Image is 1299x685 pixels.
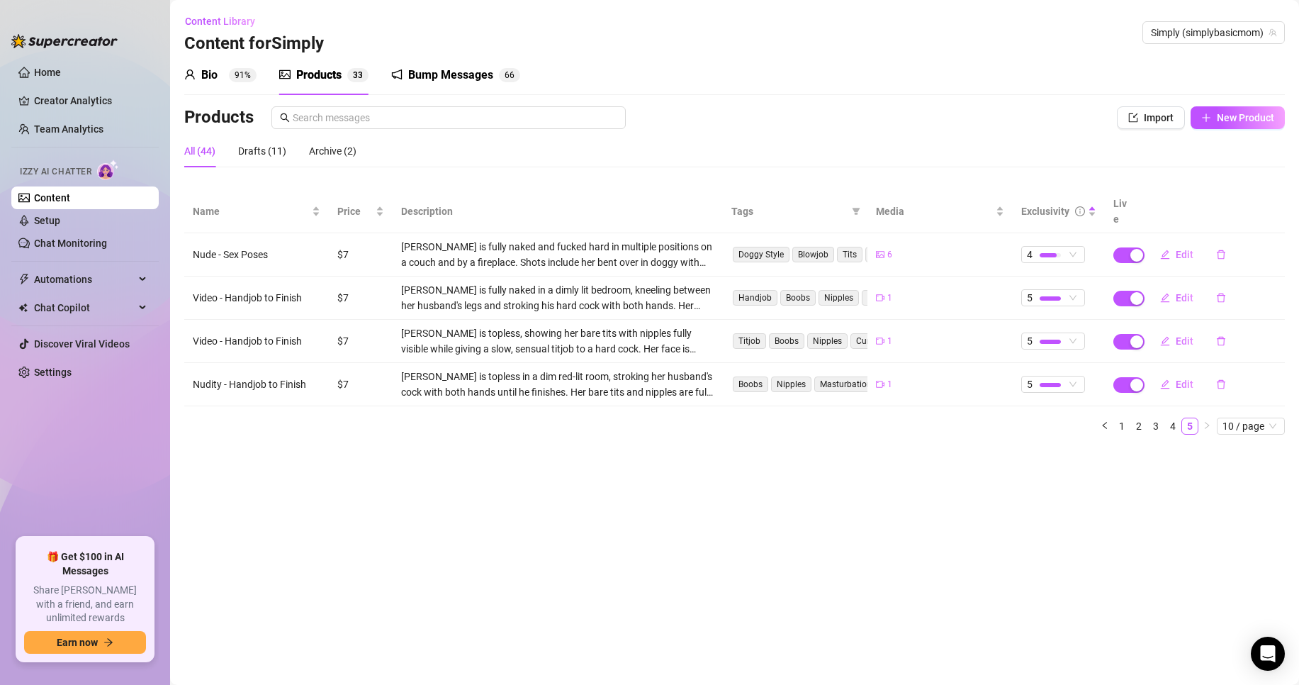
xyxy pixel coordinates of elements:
span: Tits [837,247,862,262]
li: Next Page [1198,418,1215,435]
img: Chat Copilot [18,303,28,313]
span: Nipples [819,290,859,306]
span: 3 [358,70,363,80]
td: Nudity - Handjob to Finish [184,363,329,406]
span: Content Library [185,16,255,27]
h3: Content for Simply [184,33,324,55]
li: 5 [1181,418,1198,435]
span: Edit [1176,379,1193,390]
h3: Products [184,106,254,129]
span: video-camera [876,337,884,345]
span: arrow-right [103,637,113,647]
span: Masturbation [814,377,877,392]
td: $7 [329,277,393,320]
span: left [1101,421,1109,430]
span: Edit [1176,292,1193,303]
span: Blowjob [792,247,834,262]
sup: 66 [499,68,520,82]
th: Description [393,190,723,233]
a: 1 [1114,418,1130,434]
span: Automations [34,268,135,291]
button: left [1096,418,1113,435]
td: $7 [329,363,393,406]
div: [PERSON_NAME] is fully naked in a dimly lit bedroom, kneeling between her husband's legs and stro... [401,282,714,313]
div: All (44) [184,143,215,159]
a: 3 [1148,418,1164,434]
div: Page Size [1217,418,1285,435]
span: Tags [731,204,846,219]
li: Previous Page [1096,418,1113,435]
span: delete [1216,379,1226,389]
a: Home [34,67,61,78]
span: filter [852,207,860,216]
span: New Product [1217,112,1274,123]
button: Import [1117,106,1185,129]
span: Edit [1176,249,1193,260]
div: [PERSON_NAME] is fully naked and fucked hard in multiple positions on a couch and by a fireplace.... [401,239,714,270]
span: plus [1201,113,1211,123]
a: Chat Monitoring [34,238,107,249]
span: team [1269,28,1277,37]
button: Content Library [184,10,266,33]
span: notification [391,69,403,80]
span: Name [193,204,309,219]
span: 1 [887,335,892,348]
span: 6 [505,70,510,80]
span: video-camera [876,294,884,302]
span: Titjob [733,333,766,349]
li: 2 [1130,418,1147,435]
span: delete [1216,293,1226,303]
span: 5 [1027,333,1033,349]
span: edit [1160,293,1170,303]
div: [PERSON_NAME] is topless in a dim red-lit room, stroking her husband's cock with both hands until... [401,369,714,400]
div: Drafts (11) [238,143,286,159]
span: edit [1160,336,1170,346]
td: $7 [329,320,393,363]
span: 1 [887,378,892,391]
span: Simply (simplybasicmom) [1151,22,1276,43]
button: Edit [1149,286,1205,309]
a: Team Analytics [34,123,103,135]
li: 1 [1113,418,1130,435]
div: Products [296,67,342,84]
th: Price [329,190,393,233]
button: Edit [1149,330,1205,352]
span: 3 [353,70,358,80]
img: AI Chatter [97,160,119,180]
td: Video - Handjob to Finish [184,277,329,320]
span: 5 [1027,377,1033,392]
td: Nude - Sex Poses [184,233,329,277]
img: logo-BBDzfeDw.svg [11,34,118,48]
span: 🎁 Get $100 in AI Messages [24,550,146,578]
span: 6 [510,70,514,80]
span: picture [876,250,884,259]
input: Search messages [293,110,617,126]
span: edit [1160,379,1170,389]
th: Media [867,190,1012,233]
a: Settings [34,367,72,378]
span: Nipples [771,377,811,392]
span: Doggy Style [733,247,789,262]
span: delete [1216,250,1226,260]
div: Open Intercom Messenger [1251,637,1285,671]
span: picture [279,69,291,80]
div: [PERSON_NAME] is topless, showing her bare tits with nipples fully visible while giving a slow, s... [401,325,714,357]
span: delete [1216,336,1226,346]
span: Share [PERSON_NAME] with a friend, and earn unlimited rewards [24,584,146,625]
span: info-circle [1075,206,1085,216]
th: Tags [723,190,867,233]
a: Setup [34,215,60,226]
a: 5 [1182,418,1198,434]
span: Earn now [57,637,98,648]
span: Cum [850,333,880,349]
button: delete [1205,243,1237,266]
a: Creator Analytics [34,89,147,112]
span: Pussy [865,247,900,262]
th: Live [1105,190,1140,233]
a: 4 [1165,418,1181,434]
span: 5 [1027,290,1033,306]
span: Boobs [733,377,768,392]
span: edit [1160,250,1170,260]
span: Handjob [733,290,777,306]
a: Content [34,192,70,204]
